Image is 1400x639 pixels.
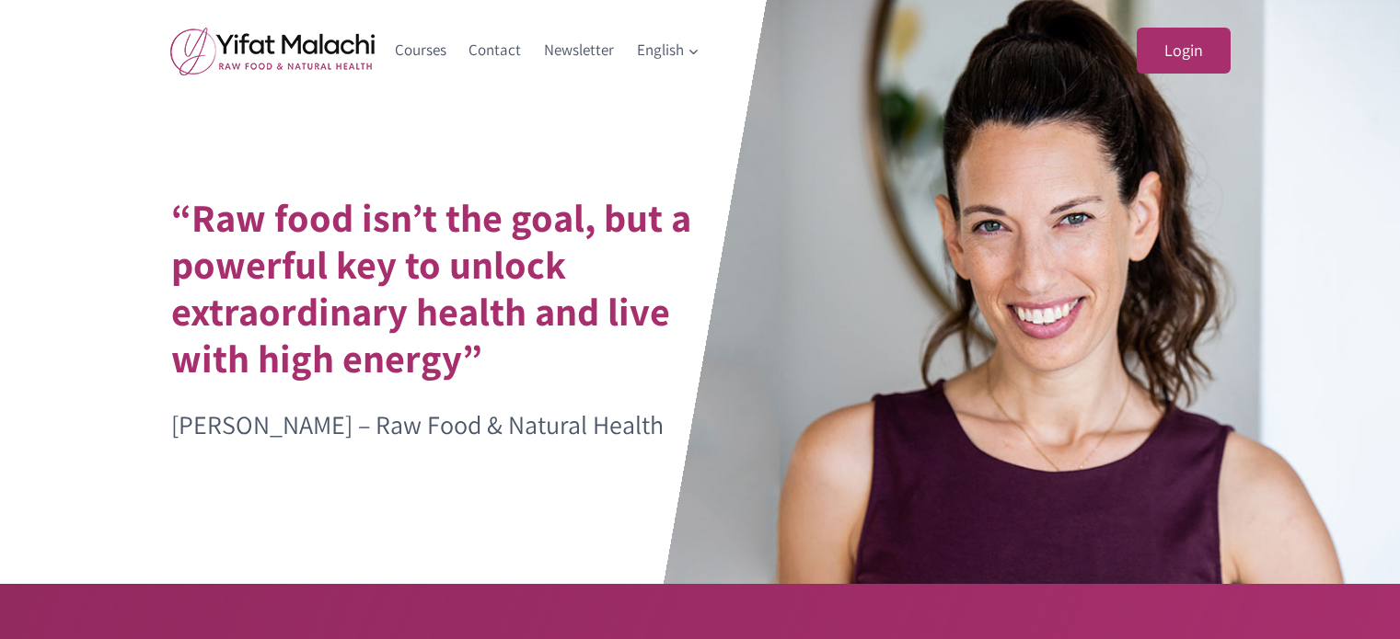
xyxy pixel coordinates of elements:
h1: “Raw food isn’t the goal, but a powerful key to unlock extraordinary health and live with high en... [171,194,739,382]
img: yifat_logo41_en.png [170,27,375,75]
a: Login [1137,28,1231,74]
a: Newsletter [533,29,626,73]
a: English [625,29,711,73]
p: [PERSON_NAME] – Raw Food & Natural Health [171,405,739,446]
a: Courses [384,29,458,73]
span: English [637,38,700,63]
nav: Primary Navigation [384,29,712,73]
a: Contact [457,29,533,73]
